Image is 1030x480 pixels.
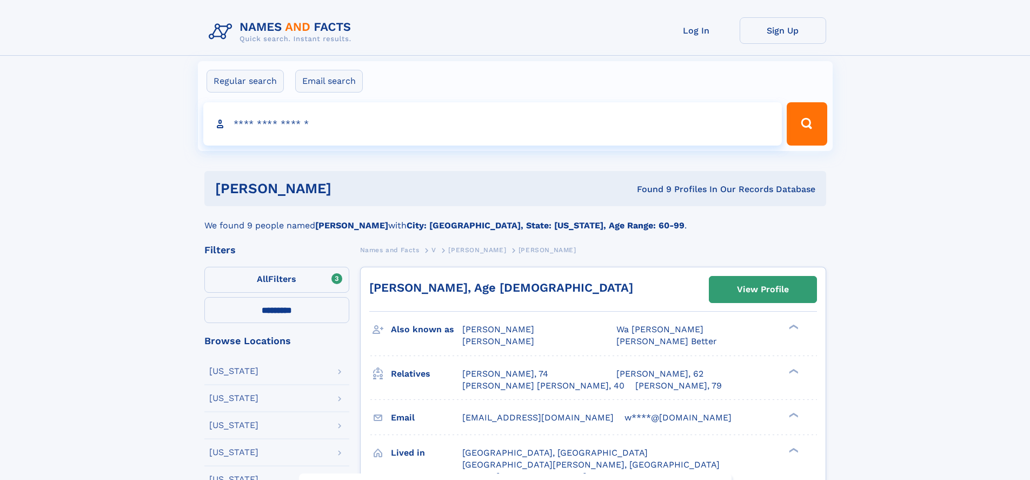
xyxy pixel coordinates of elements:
a: [PERSON_NAME] [PERSON_NAME], 40 [462,380,624,392]
span: Wa [PERSON_NAME] [616,324,703,334]
img: Logo Names and Facts [204,17,360,47]
div: Browse Locations [204,336,349,346]
h3: Also known as [391,320,462,339]
a: [PERSON_NAME] [448,243,506,257]
span: [GEOGRAPHIC_DATA], [GEOGRAPHIC_DATA] [462,448,648,458]
div: ❯ [786,411,799,418]
label: Regular search [207,70,284,93]
div: [US_STATE] [209,421,258,430]
span: [PERSON_NAME] [519,246,576,254]
span: [PERSON_NAME] [462,324,534,334]
input: search input [203,102,782,146]
a: Names and Facts [360,243,420,257]
span: [GEOGRAPHIC_DATA][PERSON_NAME], [GEOGRAPHIC_DATA] [462,459,720,470]
a: [PERSON_NAME], 79 [635,380,722,392]
div: ❯ [786,324,799,331]
a: [PERSON_NAME], 74 [462,368,548,380]
h1: [PERSON_NAME] [215,182,484,195]
b: City: [GEOGRAPHIC_DATA], State: [US_STATE], Age Range: 60-99 [407,220,685,231]
a: [PERSON_NAME], Age [DEMOGRAPHIC_DATA] [369,281,633,294]
div: Found 9 Profiles In Our Records Database [484,183,815,195]
span: V [431,246,436,254]
span: [PERSON_NAME] [448,246,506,254]
a: View Profile [709,277,816,303]
b: [PERSON_NAME] [315,220,388,231]
label: Email search [295,70,363,93]
div: View Profile [737,277,789,302]
div: [US_STATE] [209,367,258,376]
button: Search Button [787,102,827,146]
a: V [431,243,436,257]
div: [US_STATE] [209,448,258,457]
label: Filters [204,267,349,293]
div: ❯ [786,367,799,374]
span: All [257,274,268,284]
h3: Email [391,409,462,427]
div: We found 9 people named with . [204,206,826,232]
span: [PERSON_NAME] [462,336,534,346]
div: Filters [204,245,349,255]
a: Log In [653,17,740,44]
h3: Relatives [391,365,462,383]
span: [EMAIL_ADDRESS][DOMAIN_NAME] [462,412,614,423]
div: [US_STATE] [209,394,258,403]
a: Sign Up [740,17,826,44]
a: [PERSON_NAME], 62 [616,368,703,380]
span: [PERSON_NAME] Better [616,336,717,346]
h3: Lived in [391,444,462,462]
div: ❯ [786,446,799,453]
